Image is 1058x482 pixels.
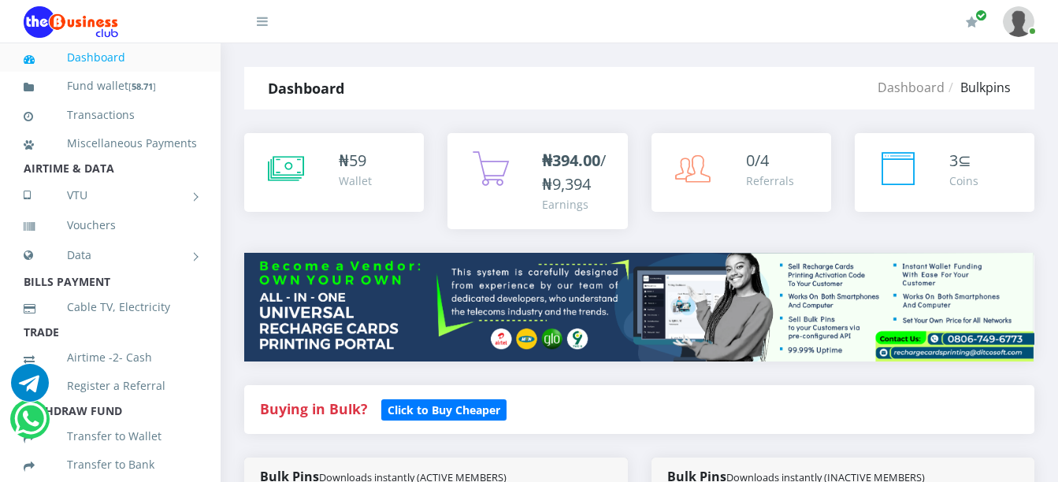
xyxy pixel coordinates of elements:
[447,133,627,229] a: ₦394.00/₦9,394 Earnings
[260,399,367,418] strong: Buying in Bulk?
[966,16,978,28] i: Renew/Upgrade Subscription
[24,97,197,133] a: Transactions
[975,9,987,21] span: Renew/Upgrade Subscription
[268,79,344,98] strong: Dashboard
[652,133,831,212] a: 0/4 Referrals
[24,207,197,243] a: Vouchers
[542,150,606,195] span: /₦9,394
[11,376,49,402] a: Chat for support
[339,172,372,189] div: Wallet
[349,150,366,171] span: 59
[24,125,197,161] a: Miscellaneous Payments
[949,150,958,171] span: 3
[24,235,197,275] a: Data
[746,172,794,189] div: Referrals
[542,150,600,171] b: ₦394.00
[339,149,372,172] div: ₦
[388,402,500,417] b: Click to Buy Cheaper
[1003,6,1034,37] img: User
[746,150,769,171] span: 0/4
[24,6,118,38] img: Logo
[244,253,1034,361] img: multitenant_rcp.png
[128,80,156,92] small: [ ]
[132,80,153,92] b: 58.71
[949,149,978,172] div: ⊆
[24,68,197,105] a: Fund wallet[58.71]
[878,79,945,96] a: Dashboard
[244,133,424,212] a: ₦59 Wallet
[24,368,197,404] a: Register a Referral
[949,172,978,189] div: Coins
[24,39,197,76] a: Dashboard
[14,412,46,438] a: Chat for support
[24,289,197,325] a: Cable TV, Electricity
[542,196,611,213] div: Earnings
[945,78,1011,97] li: Bulkpins
[24,418,197,454] a: Transfer to Wallet
[381,399,507,418] a: Click to Buy Cheaper
[24,339,197,376] a: Airtime -2- Cash
[24,176,197,215] a: VTU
